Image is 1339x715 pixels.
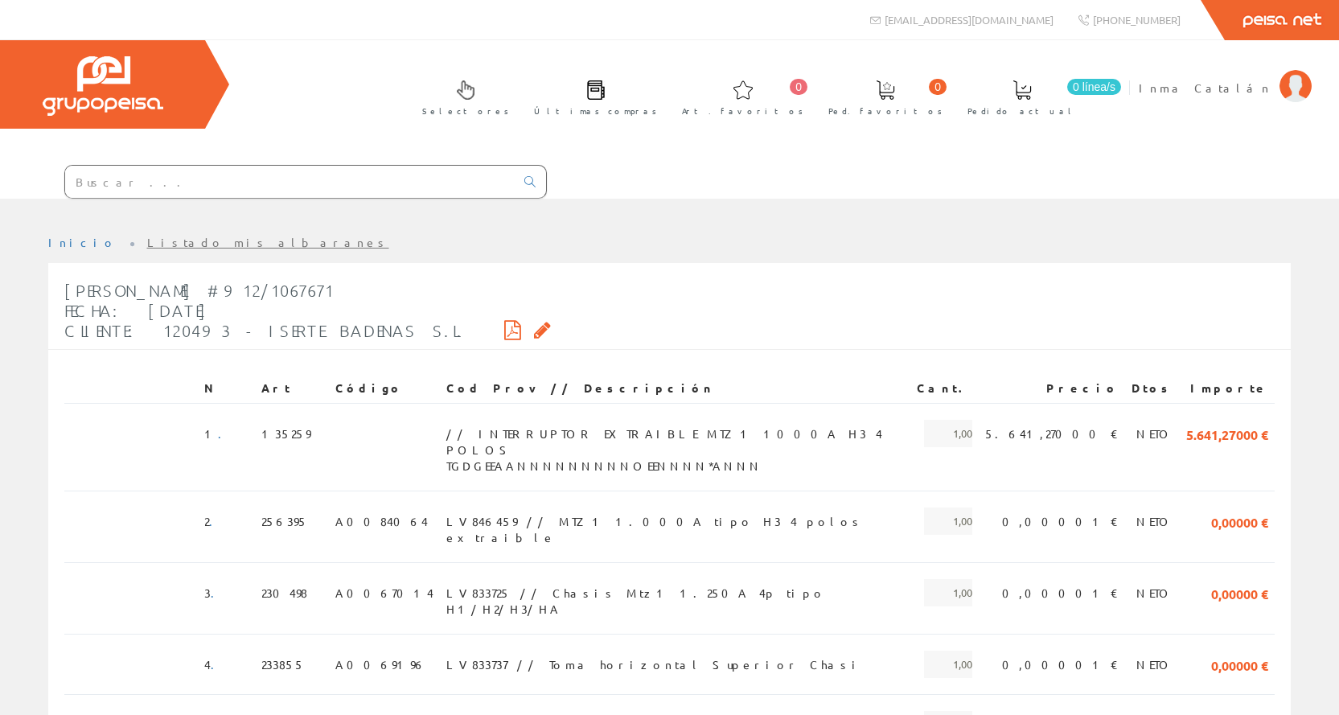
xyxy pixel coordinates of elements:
[335,651,426,678] span: A0069196
[924,651,972,678] span: 1,00
[504,324,521,335] i: Descargar PDF
[65,166,515,198] input: Buscar ...
[255,374,329,403] th: Art
[218,426,232,441] a: .
[534,324,551,335] i: Solicitar por email copia firmada
[204,579,224,606] span: 3
[828,103,943,119] span: Ped. favoritos
[64,281,466,340] span: [PERSON_NAME] #912/1067671 Fecha: [DATE] Cliente: 120493 - ISERTE BADENAS S.L.
[967,103,1077,119] span: Pedido actual
[1002,507,1119,535] span: 0,00001 €
[261,420,310,447] span: 135259
[929,79,947,95] span: 0
[261,579,307,606] span: 230498
[1067,79,1121,95] span: 0 línea/s
[147,235,389,249] a: Listado mis albaranes
[518,67,665,125] a: Últimas compras
[1125,374,1180,403] th: Dtos
[1093,13,1181,27] span: [PHONE_NUMBER]
[1002,579,1119,606] span: 0,00001 €
[43,56,163,116] img: Grupo Peisa
[446,579,904,606] span: LV833725 // Chasis Mtz1 1.250A 4p tipo H1/H2/H3/HA
[335,507,428,535] span: A0084064
[422,103,509,119] span: Selectores
[204,507,223,535] span: 2
[406,67,517,125] a: Selectores
[885,13,1054,27] span: [EMAIL_ADDRESS][DOMAIN_NAME]
[1136,507,1173,535] span: NETO
[211,657,224,672] a: .
[979,374,1125,403] th: Precio
[198,374,255,403] th: N
[204,651,224,678] span: 4
[329,374,440,403] th: Código
[1139,80,1271,96] span: Inma Catalán
[924,420,972,447] span: 1,00
[48,235,117,249] a: Inicio
[534,103,657,119] span: Últimas compras
[440,374,910,403] th: Cod Prov // Descripción
[335,579,433,606] span: A0067014
[1139,67,1312,82] a: Inma Catalán
[204,420,232,447] span: 1
[1211,651,1268,678] span: 0,00000 €
[261,507,308,535] span: 256395
[1002,651,1119,678] span: 0,00001 €
[1211,579,1268,606] span: 0,00000 €
[682,103,803,119] span: Art. favoritos
[446,420,904,447] span: // INTERRUPTOR EXTRAIBLE MTZ1 1000A H3 4 POLOS TGDGEEAANNNNNNNNNOEENNNN*ANNN
[1136,579,1173,606] span: NETO
[924,507,972,535] span: 1,00
[1186,420,1268,447] span: 5.641,27000 €
[910,374,979,403] th: Cant.
[1211,507,1268,535] span: 0,00000 €
[211,586,224,600] a: .
[1180,374,1275,403] th: Importe
[446,507,904,535] span: LV846459 // MTZ1 1.000A tipo H3 4 polos extraible
[1136,420,1173,447] span: NETO
[446,651,863,678] span: LV833737 // Toma horizontal Superior Chasi
[790,79,807,95] span: 0
[924,579,972,606] span: 1,00
[1136,651,1173,678] span: NETO
[985,420,1119,447] span: 5.641,27000 €
[261,651,305,678] span: 233855
[209,514,223,528] a: .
